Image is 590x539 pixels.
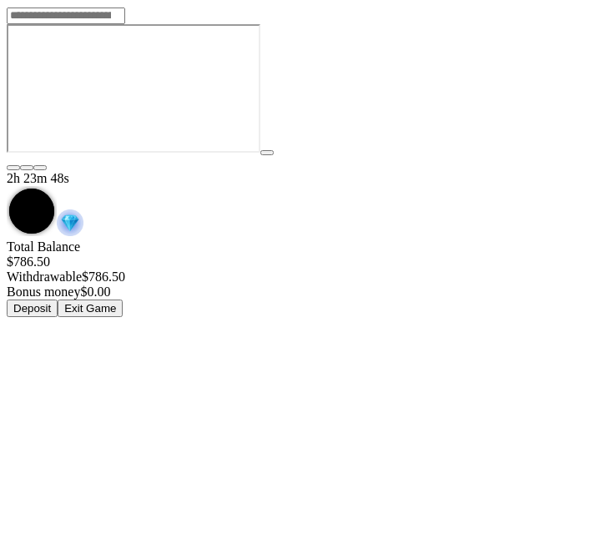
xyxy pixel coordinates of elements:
span: user session time [7,171,69,185]
span: Bonus money [7,285,80,299]
button: close icon [7,165,20,170]
span: Exit Game [64,302,116,315]
iframe: Dork Unit [7,24,260,153]
button: Exit Game [58,300,123,317]
img: reward-icon [57,209,83,236]
span: Deposit [13,302,51,315]
div: Game menu [7,171,583,239]
span: Withdrawable [7,269,82,284]
input: Search [7,8,125,24]
button: chevron-down icon [20,165,33,170]
div: $0.00 [7,285,583,300]
div: $786.50 [7,254,583,269]
div: Total Balance [7,239,583,269]
button: Deposit [7,300,58,317]
button: fullscreen icon [33,165,47,170]
div: Game menu content [7,239,583,317]
div: $786.50 [7,269,583,285]
button: play icon [260,150,274,155]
